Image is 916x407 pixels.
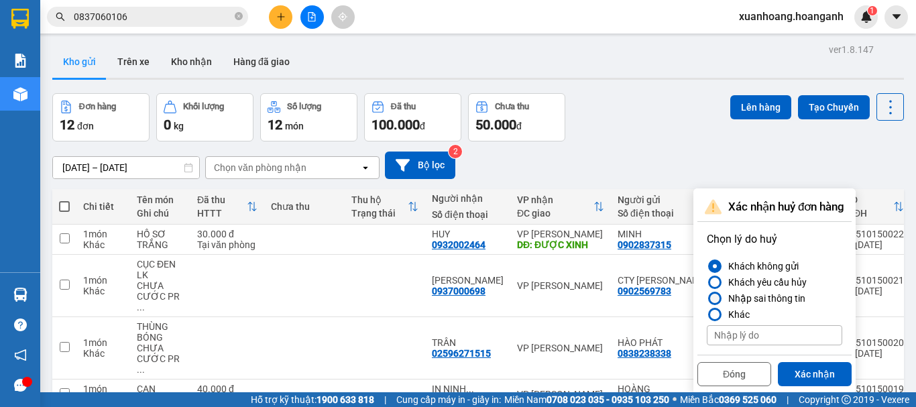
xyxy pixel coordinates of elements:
button: Chưa thu50.000đ [468,93,565,141]
div: 0902569783 [618,286,671,296]
div: TRÂN [432,337,504,348]
strong: 0369 525 060 [719,394,777,405]
div: 1 món [83,384,123,394]
th: Toggle SortBy [345,189,425,225]
div: VP [PERSON_NAME] [128,11,236,44]
div: Mã GD [829,194,893,205]
div: [PERSON_NAME] [128,44,236,60]
div: VP [PERSON_NAME] [517,280,604,291]
button: Kho gửi [52,46,107,78]
div: CHƯA CƯỚC PR THU 40 [137,280,184,312]
span: 50.000 [475,117,516,133]
div: HÀO PHÁT [618,337,715,348]
span: Cung cấp máy in - giấy in: [396,392,501,407]
div: ver 1.8.147 [829,42,874,57]
div: HUY [432,229,504,239]
input: Select a date range. [53,157,199,178]
div: HCM2510150019 [829,384,904,394]
div: 0932002464 [432,239,485,250]
div: Ngày ĐH [829,208,893,219]
div: VP [PERSON_NAME] [517,343,604,353]
div: 02596271515 [432,348,491,359]
th: Toggle SortBy [510,189,611,225]
span: món [285,121,304,131]
span: caret-down [891,11,903,23]
button: Đã thu100.000đ [364,93,461,141]
button: Số lượng12món [260,93,357,141]
span: kg [174,121,184,131]
button: Đơn hàng12đơn [52,93,150,141]
span: copyright [842,395,851,404]
div: 30.000 đ [197,229,257,239]
span: search [56,12,65,21]
span: Hỗ trợ kỹ thuật: [251,392,374,407]
div: Nhập sai thông tin [723,290,805,306]
div: Số điện thoại [432,209,504,220]
span: notification [14,349,27,361]
div: [PERSON_NAME] [11,11,119,42]
div: 17:20 [DATE] [829,348,904,359]
span: 0 [164,117,171,133]
img: warehouse-icon [13,87,27,101]
div: CTY [PERSON_NAME] [11,42,119,74]
strong: 1900 633 818 [317,394,374,405]
div: Khách không gửi [723,258,799,274]
span: question-circle [14,318,27,331]
span: | [787,392,789,407]
div: Số lượng [287,102,321,111]
span: đơn [77,121,94,131]
div: CTY LÊ HUY [618,275,715,286]
div: 1 món [83,275,123,286]
div: Khối lượng [183,102,224,111]
div: 1 món [83,229,123,239]
span: ... [137,302,145,312]
span: close-circle [235,12,243,20]
svg: open [360,162,371,173]
div: Người nhận [432,193,504,204]
button: Tạo Chuyến [798,95,870,119]
button: Trên xe [107,46,160,78]
div: Số điện thoại [618,208,715,219]
div: 0937000698 [128,60,236,78]
span: aim [338,12,347,21]
div: IN NINH THUẬN [432,384,504,394]
img: icon-new-feature [860,11,872,23]
div: HCM2510150021 [829,275,904,286]
span: close-circle [235,11,243,23]
div: Chưa thu [495,102,529,111]
button: caret-down [884,5,908,29]
img: logo-vxr [11,9,29,29]
div: Đã thu [197,194,247,205]
div: HTTT [197,208,247,219]
div: Chi tiết [83,201,123,212]
span: xuanhoang.hoanganh [728,8,854,25]
button: Hàng đã giao [223,46,300,78]
div: HCM2510150022 [829,229,904,239]
div: DĐ: ĐƯỢC XINH [517,239,604,250]
div: CAN TRẮNG [137,384,184,405]
div: Ghi chú [137,208,184,219]
span: đ [516,121,522,131]
button: Kho nhận [160,46,223,78]
span: Nhận: [128,13,160,27]
div: 0838238338 [618,348,671,359]
div: LÊ HIỆP [432,275,504,286]
span: Miền Bắc [680,392,777,407]
div: 0902837315 [618,239,671,250]
div: Khách yêu cầu hủy [723,274,807,290]
div: 0902569783 [11,74,119,93]
div: MINH [618,229,715,239]
div: Thu hộ [351,194,408,205]
div: Khác [83,286,123,296]
div: Đã thu [391,102,416,111]
div: 40.000 đ [197,384,257,394]
div: Tại văn phòng [197,239,257,250]
div: Chọn văn phòng nhận [214,161,306,174]
div: VP [PERSON_NAME] [517,389,604,400]
p: Chọn lý do huỷ [707,231,842,247]
span: ⚪️ [673,397,677,402]
span: đ [420,121,425,131]
div: 1 món [83,337,123,348]
button: Lên hàng [730,95,791,119]
button: Đóng [697,362,771,386]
